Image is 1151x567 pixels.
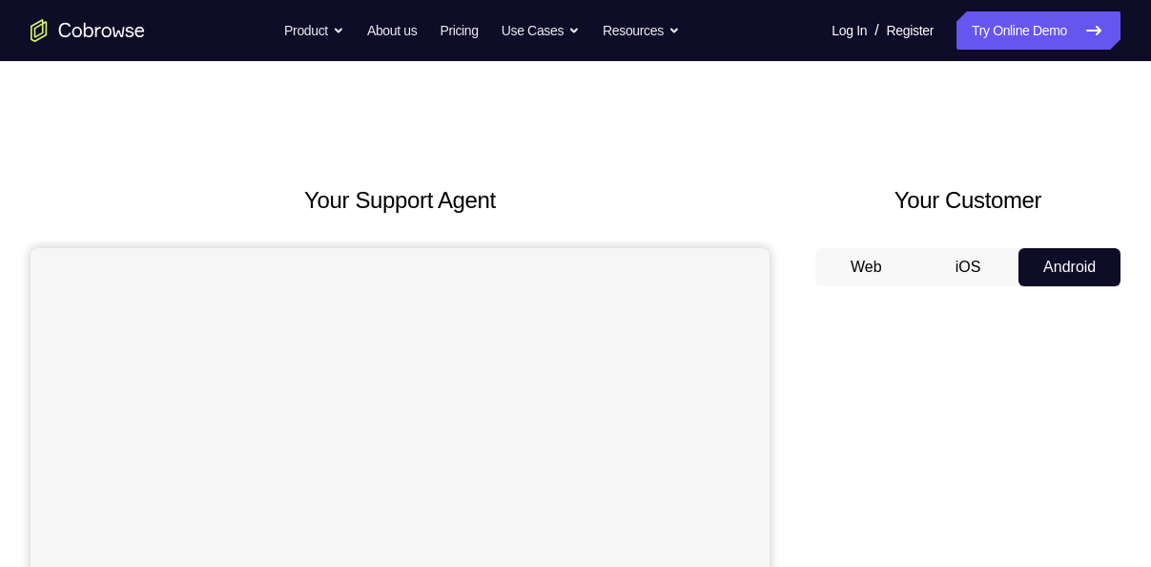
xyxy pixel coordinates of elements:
h2: Your Support Agent [31,183,770,218]
button: Resources [603,11,680,50]
button: Product [284,11,344,50]
button: Web [815,248,917,286]
a: Pricing [440,11,478,50]
h2: Your Customer [815,183,1120,218]
button: iOS [917,248,1019,286]
a: Register [887,11,934,50]
a: Go to the home page [31,19,145,42]
a: About us [367,11,417,50]
button: Android [1018,248,1120,286]
a: Log In [832,11,867,50]
span: / [874,19,878,42]
a: Try Online Demo [956,11,1120,50]
button: Use Cases [502,11,580,50]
